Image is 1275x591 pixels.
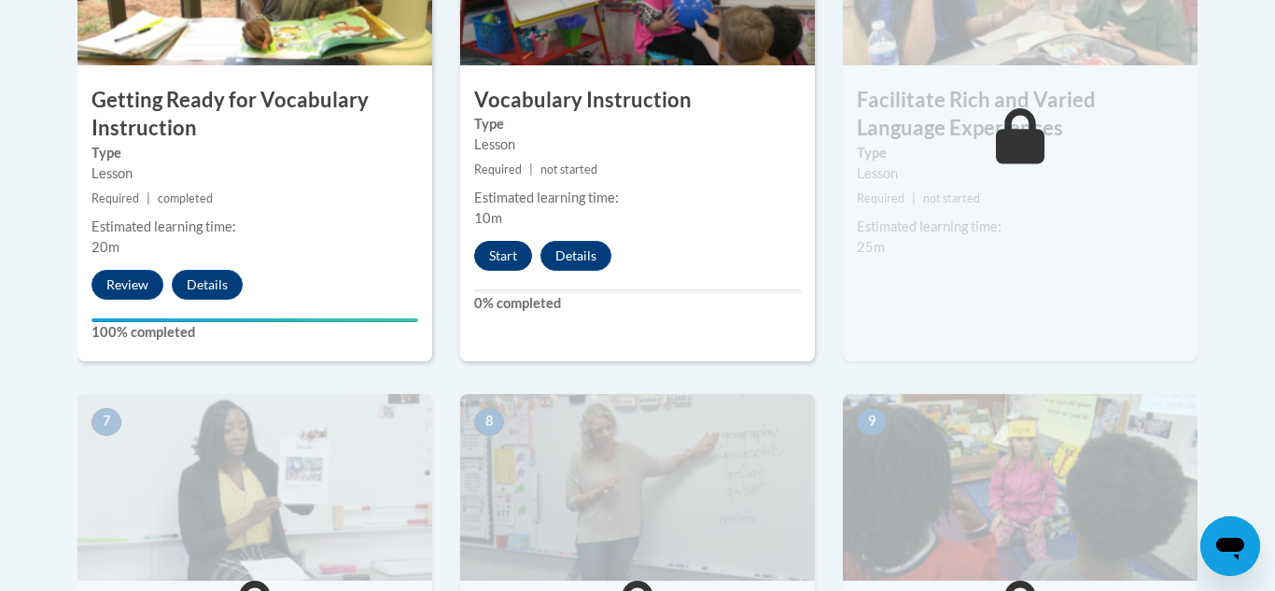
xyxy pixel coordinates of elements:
[147,191,150,205] span: |
[923,191,980,205] span: not started
[857,191,904,205] span: Required
[91,408,121,436] span: 7
[474,210,502,226] span: 10m
[474,293,801,314] label: 0% completed
[529,162,533,176] span: |
[857,217,1184,237] div: Estimated learning time:
[474,408,504,436] span: 8
[1200,516,1260,576] iframe: Button to launch messaging window
[474,241,532,271] button: Start
[857,163,1184,184] div: Lesson
[91,191,139,205] span: Required
[77,394,432,581] img: Course Image
[172,270,243,300] button: Details
[474,162,522,176] span: Required
[474,134,801,155] div: Lesson
[912,191,916,205] span: |
[91,163,418,184] div: Lesson
[77,86,432,144] h3: Getting Ready for Vocabulary Instruction
[158,191,213,205] span: completed
[857,408,887,436] span: 9
[474,114,801,134] label: Type
[91,318,418,322] div: Your progress
[91,239,119,255] span: 20m
[540,162,597,176] span: not started
[843,86,1198,144] h3: Facilitate Rich and Varied Language Experiences
[91,217,418,237] div: Estimated learning time:
[857,143,1184,163] label: Type
[91,143,418,163] label: Type
[857,239,885,255] span: 25m
[91,322,418,343] label: 100% completed
[91,270,163,300] button: Review
[843,394,1198,581] img: Course Image
[460,394,815,581] img: Course Image
[474,188,801,208] div: Estimated learning time:
[460,86,815,115] h3: Vocabulary Instruction
[540,241,611,271] button: Details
